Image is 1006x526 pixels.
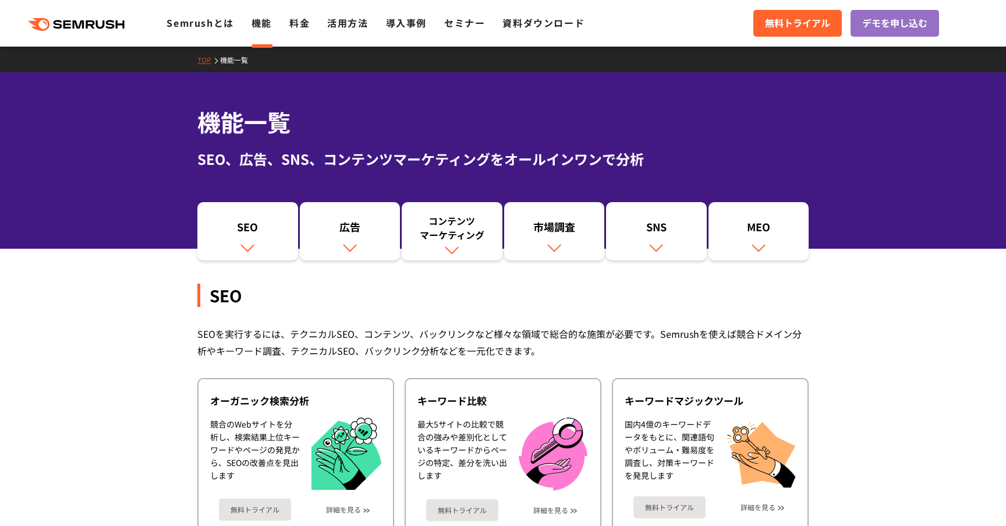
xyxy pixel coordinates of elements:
[765,16,830,31] span: 無料トライアル
[327,16,368,30] a: 活用方法
[851,10,939,37] a: デモを申し込む
[862,16,927,31] span: デモを申し込む
[625,394,796,408] div: キーワードマジックツール
[210,394,381,408] div: オーガニック検索分析
[444,16,485,30] a: セミナー
[417,418,507,490] div: 最大5サイトの比較で競合の強みや差別化としているキーワードからページの特定、差分を洗い出します
[326,506,361,514] a: 詳細を見る
[210,418,300,490] div: 競合のWebサイトを分析し、検索結果上位キーワードやページの発見から、SEOの改善点を見出します
[741,503,775,511] a: 詳細を見る
[709,202,809,260] a: MEO
[197,202,298,260] a: SEO
[197,284,809,307] div: SEO
[606,202,707,260] a: SNS
[197,105,809,139] h1: 機能一覧
[219,499,291,521] a: 無料トライアル
[220,55,257,65] a: 機能一覧
[167,16,233,30] a: Semrushとは
[426,499,498,521] a: 無料トライアル
[633,496,706,518] a: 無料トライアル
[753,10,842,37] a: 無料トライアル
[726,418,796,488] img: キーワードマジックツール
[533,506,568,514] a: 詳細を見る
[714,220,803,239] div: MEO
[300,202,401,260] a: 広告
[197,149,809,170] div: SEO、広告、SNS、コンテンツマーケティングをオールインワンで分析
[502,16,585,30] a: 資料ダウンロード
[197,326,809,359] div: SEOを実行するには、テクニカルSEO、コンテンツ、バックリンクなど様々な領域で総合的な施策が必要です。Semrushを使えば競合ドメイン分析やキーワード調査、テクニカルSEO、バックリンク分析...
[625,418,714,488] div: 国内4億のキーワードデータをもとに、関連語句やボリューム・難易度を調査し、対策キーワードを発見します
[311,418,381,490] img: オーガニック検索分析
[197,55,220,65] a: TOP
[504,202,605,260] a: 市場調査
[417,394,589,408] div: キーワード比較
[408,214,497,242] div: コンテンツ マーケティング
[251,16,272,30] a: 機能
[386,16,427,30] a: 導入事例
[612,220,701,239] div: SNS
[289,16,310,30] a: 料金
[519,418,587,490] img: キーワード比較
[203,220,292,239] div: SEO
[402,202,502,260] a: コンテンツマーケティング
[306,220,395,239] div: 広告
[510,220,599,239] div: 市場調査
